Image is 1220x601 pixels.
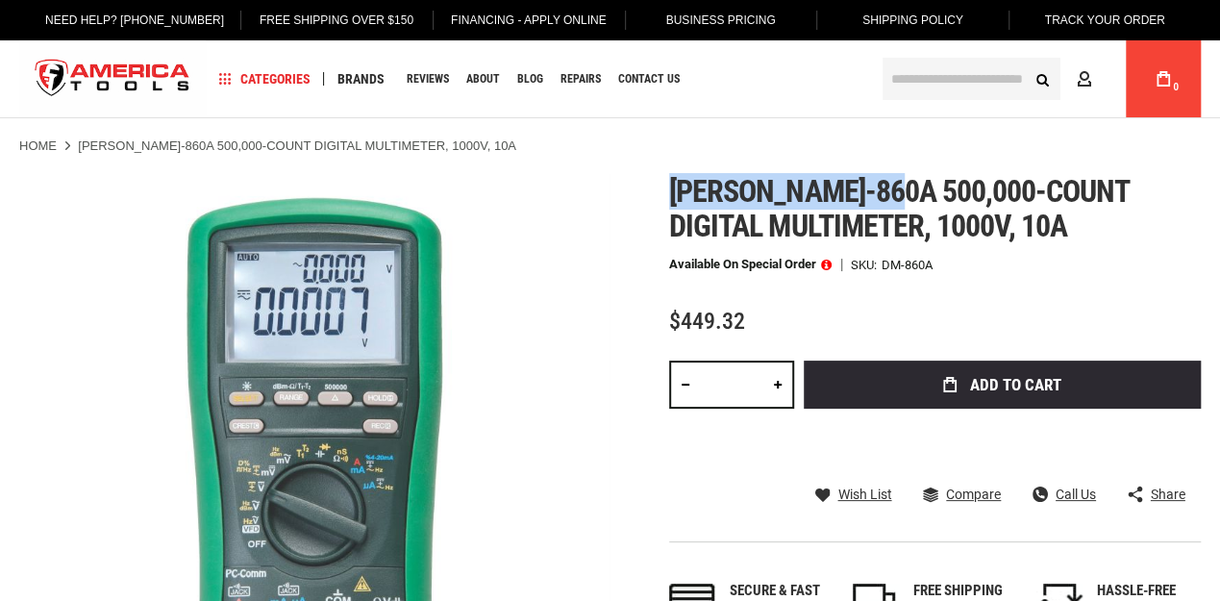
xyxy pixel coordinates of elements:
iframe: Secure express checkout frame [800,414,1205,422]
a: Compare [923,486,1001,503]
a: About [458,66,509,92]
a: 0 [1145,40,1182,117]
a: Reviews [398,66,458,92]
a: Wish List [814,486,891,503]
a: Repairs [552,66,610,92]
span: Reviews [407,73,449,85]
a: Brands [329,66,393,92]
button: Add to Cart [804,361,1201,409]
a: store logo [19,43,206,115]
p: Available on Special Order [669,258,832,271]
span: Shipping Policy [862,13,963,27]
strong: [PERSON_NAME]-860A 500,000-COUNT DIGITAL MULTIMETER, 1000V, 10A [78,138,516,153]
span: Compare [946,488,1001,501]
div: DM-860A [882,259,933,271]
span: $449.32 [669,308,745,335]
button: Search [1024,61,1060,97]
span: Blog [517,73,543,85]
span: [PERSON_NAME]-860a 500,000-count digital multimeter, 1000v, 10a [669,173,1129,244]
img: America Tools [19,43,206,115]
span: Share [1151,488,1185,501]
a: Call Us [1033,486,1096,503]
span: About [466,73,500,85]
span: 0 [1173,82,1179,92]
span: Wish List [837,488,891,501]
span: Categories [218,72,311,86]
span: Call Us [1056,488,1096,501]
a: Contact Us [610,66,688,92]
a: Categories [210,66,319,92]
a: Blog [509,66,552,92]
span: Contact Us [618,73,680,85]
span: Repairs [560,73,601,85]
span: Add to Cart [969,377,1060,393]
strong: SKU [851,259,882,271]
span: Brands [337,72,385,86]
a: Home [19,138,57,155]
